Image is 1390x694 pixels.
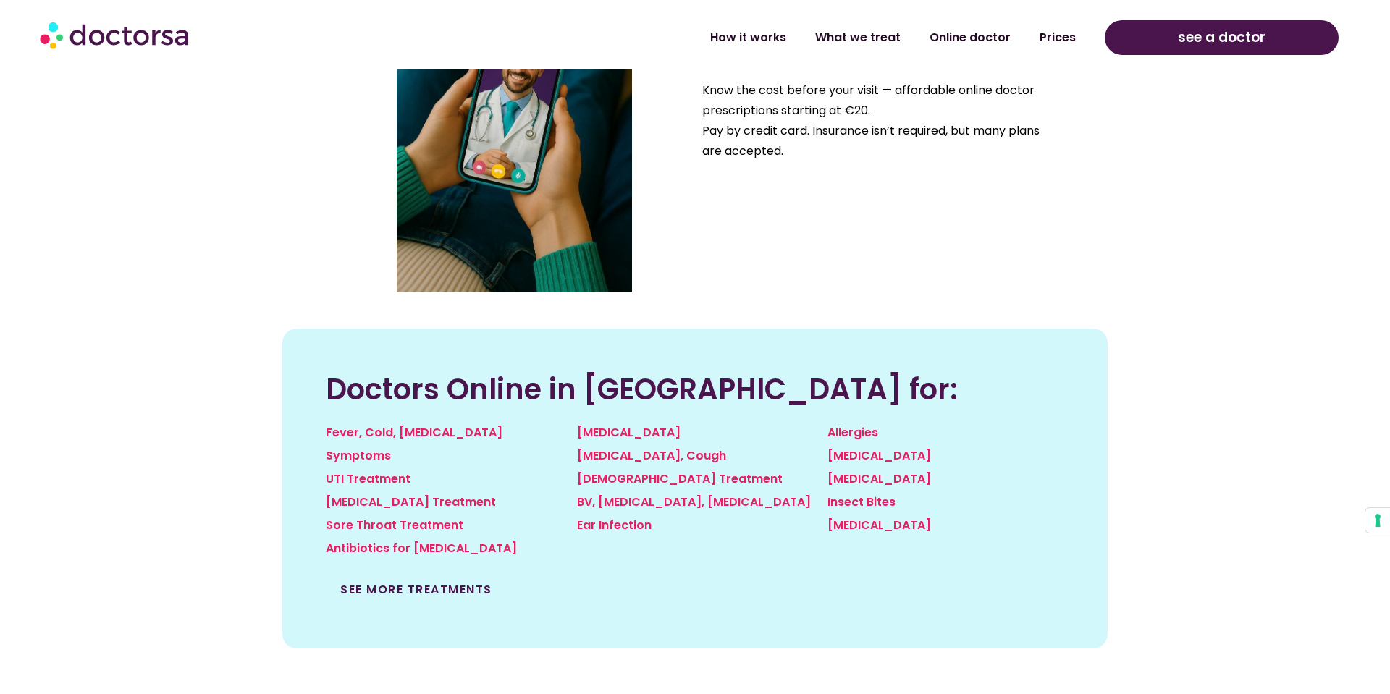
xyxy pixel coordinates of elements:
[326,372,1064,407] h2: Doctors Online in [GEOGRAPHIC_DATA] for:
[577,424,681,441] a: [MEDICAL_DATA]
[326,424,502,464] a: Fever, Cold, [MEDICAL_DATA] Symptoms
[702,80,1050,161] p: Know the cost before your visit — affordable online doctor prescriptions starting at €20. Pay by ...
[702,494,811,510] a: , [MEDICAL_DATA]
[340,581,492,598] a: See more treatments
[1178,26,1265,49] span: see a doctor
[577,447,726,464] a: [MEDICAL_DATA], Cough
[326,470,410,487] a: UTI Treatment
[577,517,652,533] a: Ear Infection
[696,21,801,54] a: How it works
[827,447,931,464] a: [MEDICAL_DATA]
[827,424,878,441] a: Allergies
[326,494,496,510] a: [MEDICAL_DATA] Treatment
[1365,508,1390,533] button: Your consent preferences for tracking technologies
[827,517,931,533] a: [MEDICAL_DATA]
[827,494,896,510] a: Insect Bites
[1025,21,1090,54] a: Prices
[359,21,1091,54] nav: Menu
[326,517,463,533] a: Sore Throat Treatment
[592,494,702,510] a: , [MEDICAL_DATA]
[577,494,592,510] a: BV
[1105,20,1339,55] a: see a doctor
[827,470,931,487] a: [MEDICAL_DATA]
[326,540,517,557] a: Antibiotics for [MEDICAL_DATA]
[915,21,1025,54] a: Online doctor
[577,470,783,487] a: [DEMOGRAPHIC_DATA] Treatment
[801,21,915,54] a: What we treat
